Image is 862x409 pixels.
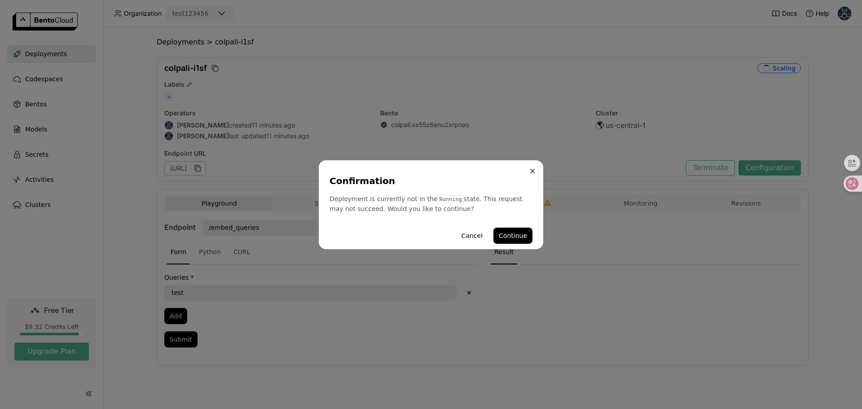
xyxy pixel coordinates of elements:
button: Close [527,166,538,176]
button: Continue [493,228,532,244]
div: dialog [319,160,543,249]
button: Cancel [456,228,488,244]
div: Confirmation [330,175,529,187]
div: Deployment is currently not in the state. This request may not succeed. Would you like to continue? [330,194,532,213]
code: Running [437,195,463,204]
